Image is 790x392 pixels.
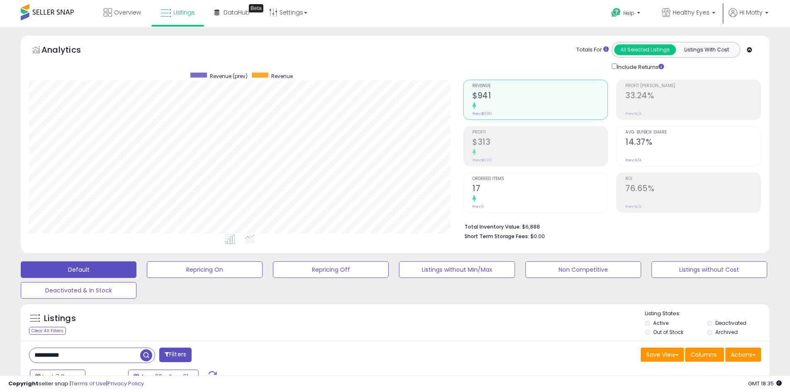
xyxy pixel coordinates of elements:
button: Deactivated & In Stock [21,282,136,299]
li: $6,888 [464,221,755,231]
h2: $313 [472,137,608,149]
button: Aug-26 - Sep-01 [128,370,199,384]
div: seller snap | | [8,380,144,388]
span: Revenue (prev) [210,73,248,80]
span: Compared to: [87,373,125,381]
div: Include Returns [605,62,674,71]
span: Overview [114,8,141,17]
a: Terms of Use [71,380,106,387]
span: Hi Motty [739,8,763,17]
span: DataHub [224,8,250,17]
span: Help [623,10,634,17]
span: Avg. Buybox Share [625,130,761,135]
span: Profit [472,130,608,135]
button: Filters [159,348,192,362]
span: Revenue [472,84,608,88]
a: Privacy Policy [107,380,144,387]
button: Non Competitive [525,261,641,278]
button: Repricing On [147,261,263,278]
button: Save View [641,348,684,362]
h2: 14.37% [625,137,761,149]
p: Listing States: [645,310,769,318]
h2: 76.65% [625,184,761,195]
span: Profit [PERSON_NAME] [625,84,761,88]
h5: Listings [44,313,76,324]
button: All Selected Listings [614,44,676,55]
label: Out of Stock [653,329,683,336]
button: Actions [725,348,761,362]
label: Archived [715,329,738,336]
i: Get Help [611,7,621,18]
button: Columns [685,348,724,362]
span: Columns [690,351,717,359]
span: Revenue [271,73,293,80]
span: ROI [625,177,761,181]
a: Hi Motty [729,8,768,27]
strong: Copyright [8,380,39,387]
span: Last 7 Days [42,373,75,381]
button: Default [21,261,136,278]
span: Listings [173,8,195,17]
span: 2025-09-9 18:35 GMT [748,380,782,387]
a: Help [605,1,649,27]
b: Short Term Storage Fees: [464,233,529,240]
span: Aug-26 - Sep-01 [141,373,188,381]
small: Prev: N/A [625,111,642,116]
h2: 17 [472,184,608,195]
button: Listings With Cost [676,44,737,55]
button: Last 7 Days [30,370,85,384]
div: Tooltip anchor [249,4,263,12]
h2: $941 [472,91,608,102]
small: Prev: $0.00 [472,158,492,163]
button: Listings without Cost [651,261,767,278]
small: Prev: 0 [472,204,484,209]
small: Prev: $0.00 [472,111,492,116]
small: Prev: N/A [625,158,642,163]
div: Totals For [576,46,609,54]
span: Healthy Eyes [673,8,710,17]
span: Ordered Items [472,177,608,181]
label: Active [653,319,668,326]
b: Total Inventory Value: [464,223,521,230]
button: Repricing Off [273,261,389,278]
label: Deactivated [715,319,746,326]
div: Clear All Filters [29,327,66,335]
button: Listings without Min/Max [399,261,515,278]
h2: 33.24% [625,91,761,102]
span: $0.00 [530,232,545,240]
small: Prev: N/A [625,204,642,209]
h5: Analytics [41,44,97,58]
